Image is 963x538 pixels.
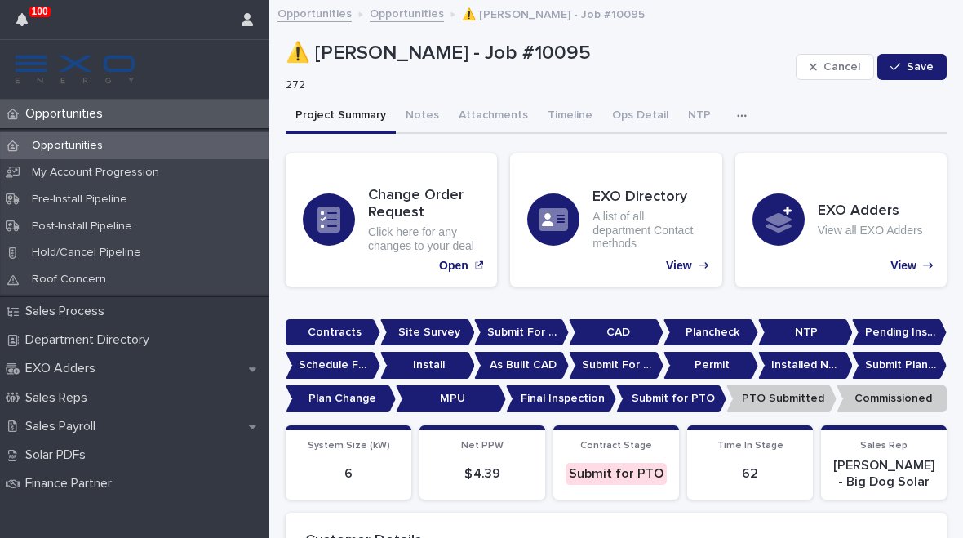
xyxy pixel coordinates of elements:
[295,466,402,482] p: 6
[837,385,947,412] p: Commissioned
[758,352,853,379] p: Installed No Permit
[818,224,923,238] p: View all EXO Adders
[286,42,789,65] p: ⚠️ [PERSON_NAME] - Job #10095
[429,466,535,482] p: $ 4.39
[580,441,652,451] span: Contract Stage
[823,61,860,73] span: Cancel
[19,361,109,376] p: EXO Adders
[13,53,137,86] img: FKS5r6ZBThi8E5hshIGi
[569,319,663,346] p: CAD
[286,319,380,346] p: Contracts
[663,319,758,346] p: Plancheck
[877,54,947,80] button: Save
[32,6,48,17] p: 100
[380,352,475,379] p: Install
[19,419,109,434] p: Sales Payroll
[396,385,506,412] p: MPU
[602,100,678,134] button: Ops Detail
[663,352,758,379] p: Permit
[538,100,602,134] button: Timeline
[396,100,449,134] button: Notes
[286,385,396,412] p: Plan Change
[907,61,934,73] span: Save
[19,447,99,463] p: Solar PDFs
[19,273,119,287] p: Roof Concern
[19,246,154,260] p: Hold/Cancel Pipeline
[380,319,475,346] p: Site Survey
[19,476,125,491] p: Finance Partner
[286,352,380,379] p: Schedule For Install
[796,54,874,80] button: Cancel
[758,319,853,346] p: NTP
[439,259,468,273] p: Open
[19,220,145,233] p: Post-Install Pipeline
[697,466,803,482] p: 62
[616,385,726,412] p: Submit for PTO
[818,202,923,220] h3: EXO Adders
[566,463,667,485] div: Submit for PTO
[286,100,396,134] button: Project Summary
[860,441,908,451] span: Sales Rep
[19,166,172,180] p: My Account Progression
[462,4,645,22] p: ⚠️ [PERSON_NAME] - Job #10095
[678,100,721,134] button: NTP
[19,332,162,348] p: Department Directory
[461,441,504,451] span: Net PPW
[510,153,721,287] a: View
[852,319,947,346] p: Pending Install Task
[735,153,947,287] a: View
[19,390,100,406] p: Sales Reps
[852,352,947,379] p: Submit Plan Change
[449,100,538,134] button: Attachments
[726,385,837,412] p: PTO Submitted
[368,225,480,253] p: Click here for any changes to your deal
[286,78,783,92] p: 272
[19,106,116,122] p: Opportunities
[666,259,692,273] p: View
[308,441,390,451] span: System Size (kW)
[277,3,352,22] a: Opportunities
[890,259,916,273] p: View
[19,304,118,319] p: Sales Process
[19,139,116,153] p: Opportunities
[831,458,937,489] p: [PERSON_NAME] - Big Dog Solar
[286,153,497,287] a: Open
[474,319,569,346] p: Submit For CAD
[592,189,704,207] h3: EXO Directory
[474,352,569,379] p: As Built CAD
[370,3,444,22] a: Opportunities
[592,210,704,251] p: A list of all department Contact methods
[368,187,480,222] h3: Change Order Request
[19,193,140,207] p: Pre-Install Pipeline
[569,352,663,379] p: Submit For Permit
[16,10,38,39] div: 100
[506,385,616,412] p: Final Inspection
[717,441,783,451] span: Time In Stage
